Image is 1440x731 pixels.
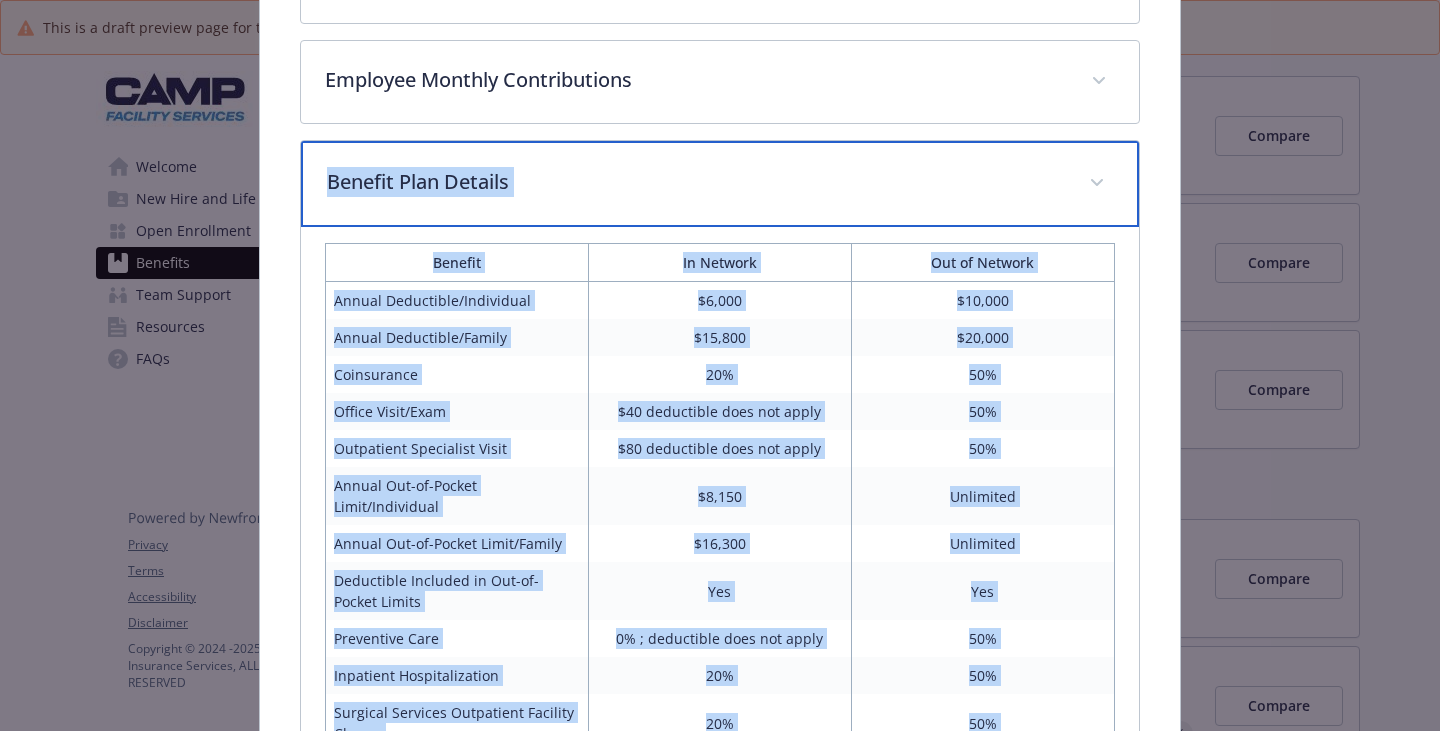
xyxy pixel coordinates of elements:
[326,562,589,620] td: Deductible Included in Out-of-Pocket Limits
[326,525,589,562] td: Annual Out-of-Pocket Limit/Family
[589,467,852,525] td: $8,150
[327,167,1065,197] p: Benefit Plan Details
[589,244,852,282] th: In Network
[589,430,852,467] td: $80 deductible does not apply
[589,562,852,620] td: Yes
[326,244,589,282] th: Benefit
[851,562,1114,620] td: Yes
[589,282,852,320] td: $6,000
[589,525,852,562] td: $16,300
[326,657,589,694] td: Inpatient Hospitalization
[326,282,589,320] td: Annual Deductible/Individual
[851,657,1114,694] td: 50%
[326,356,589,393] td: Coinsurance
[301,41,1139,123] div: Employee Monthly Contributions
[851,319,1114,356] td: $20,000
[589,393,852,430] td: $40 deductible does not apply
[325,65,1067,95] p: Employee Monthly Contributions
[326,319,589,356] td: Annual Deductible/Family
[851,393,1114,430] td: 50%
[851,244,1114,282] th: Out of Network
[589,657,852,694] td: 20%
[326,430,589,467] td: Outpatient Specialist Visit
[851,467,1114,525] td: Unlimited
[589,319,852,356] td: $15,800
[851,356,1114,393] td: 50%
[851,282,1114,320] td: $10,000
[589,620,852,657] td: 0% ; deductible does not apply
[326,393,589,430] td: Office Visit/Exam
[301,141,1139,227] div: Benefit Plan Details
[326,620,589,657] td: Preventive Care
[851,430,1114,467] td: 50%
[851,620,1114,657] td: 50%
[851,525,1114,562] td: Unlimited
[326,467,589,525] td: Annual Out-of-Pocket Limit/Individual
[589,356,852,393] td: 20%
